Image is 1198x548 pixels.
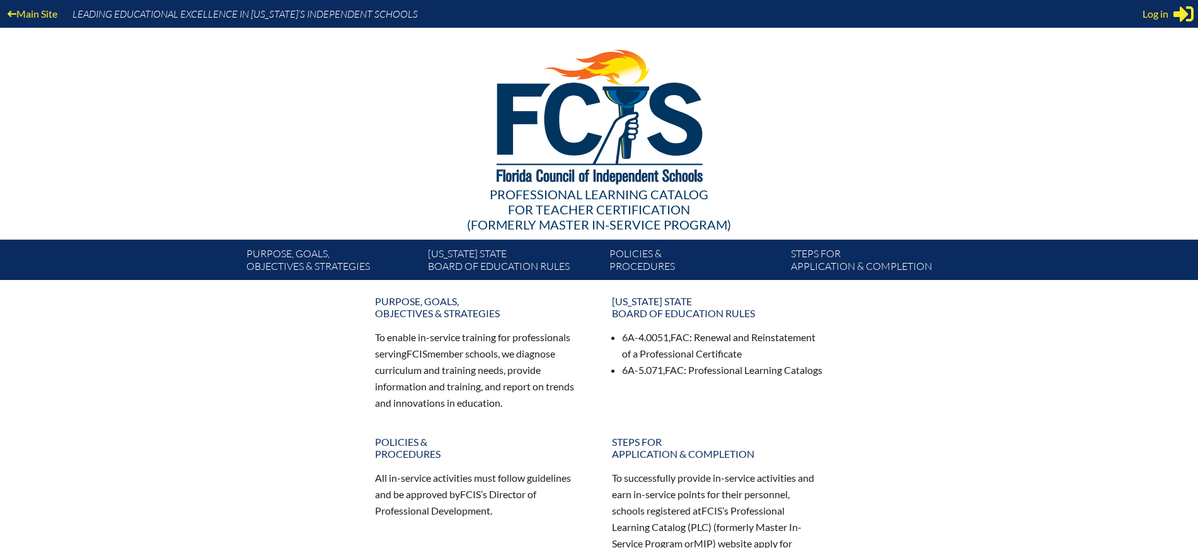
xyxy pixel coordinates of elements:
[691,521,708,533] span: PLC
[604,245,786,280] a: Policies &Procedures
[3,5,62,22] a: Main Site
[622,329,824,362] li: 6A-4.0051, : Renewal and Reinstatement of a Professional Certificate
[236,187,962,232] div: Professional Learning Catalog (formerly Master In-service Program)
[622,362,824,378] li: 6A-5.071, : Professional Learning Catalogs
[367,290,594,324] a: Purpose, goals,objectives & strategies
[671,331,689,343] span: FAC
[460,488,481,500] span: FCIS
[406,347,427,359] span: FCIS
[241,245,423,280] a: Purpose, goals,objectives & strategies
[786,245,967,280] a: Steps forapplication & completion
[665,364,684,376] span: FAC
[367,431,594,465] a: Policies &Procedures
[375,329,587,411] p: To enable in-service training for professionals serving member schools, we diagnose curriculum an...
[1173,4,1194,24] svg: Sign in or register
[469,28,729,200] img: FCISlogo221.eps
[701,504,722,516] span: FCIS
[508,202,690,217] span: for Teacher Certification
[604,431,831,465] a: Steps forapplication & completion
[423,245,604,280] a: [US_STATE] StateBoard of Education rules
[1143,6,1168,21] span: Log in
[604,290,831,324] a: [US_STATE] StateBoard of Education rules
[375,470,587,519] p: All in-service activities must follow guidelines and be approved by ’s Director of Professional D...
